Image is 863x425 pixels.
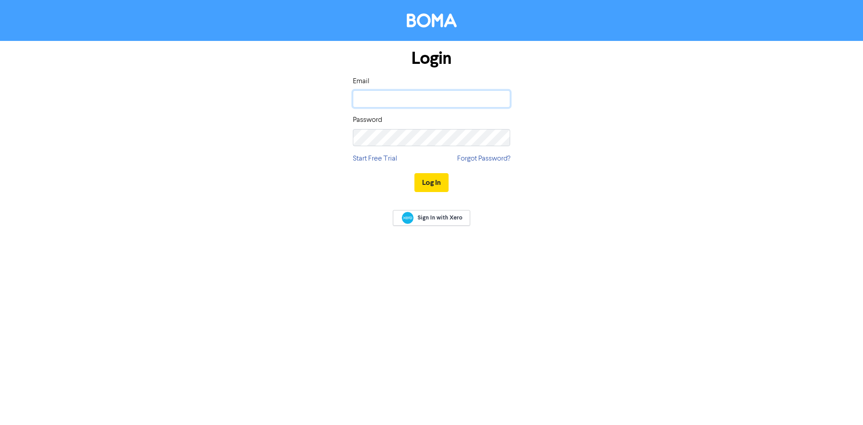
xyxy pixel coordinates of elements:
[353,115,382,125] label: Password
[407,13,457,27] img: BOMA Logo
[402,212,414,224] img: Xero logo
[353,153,397,164] a: Start Free Trial
[457,153,510,164] a: Forgot Password?
[393,210,470,226] a: Sign In with Xero
[418,214,463,222] span: Sign In with Xero
[353,76,369,87] label: Email
[353,48,510,69] h1: Login
[414,173,449,192] button: Log In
